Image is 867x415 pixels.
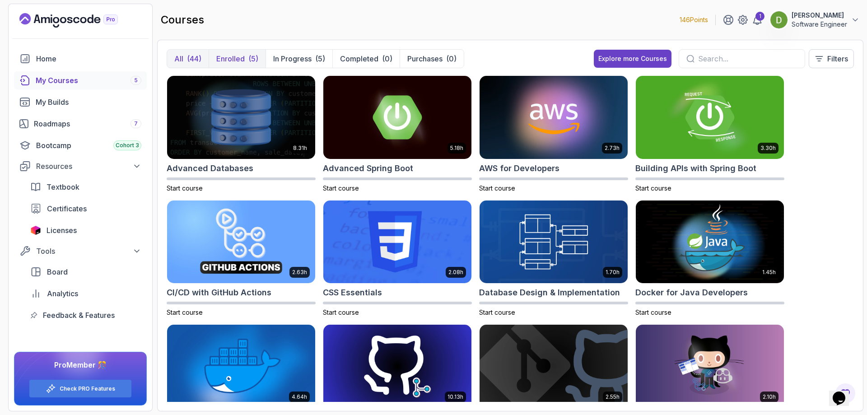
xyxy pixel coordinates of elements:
[755,12,764,21] div: 1
[25,221,147,239] a: licenses
[14,50,147,68] a: home
[479,286,620,299] h2: Database Design & Implementation
[14,158,147,174] button: Resources
[36,75,141,86] div: My Courses
[248,53,258,64] div: (5)
[763,393,776,401] p: 2.10h
[770,11,788,28] img: user profile image
[332,50,400,68] button: Completed(0)
[167,76,315,159] img: Advanced Databases card
[323,286,382,299] h2: CSS Essentials
[161,13,204,27] h2: courses
[167,50,209,68] button: All(44)
[635,308,671,316] span: Start course
[273,53,312,64] p: In Progress
[448,269,463,276] p: 2.08h
[479,184,515,192] span: Start course
[25,200,147,218] a: certificates
[47,288,78,299] span: Analytics
[480,201,628,284] img: Database Design & Implementation card
[29,379,132,398] button: Check PRO Features
[36,140,141,151] div: Bootcamp
[635,184,671,192] span: Start course
[36,53,141,64] div: Home
[323,76,471,159] img: Advanced Spring Boot card
[216,53,245,64] p: Enrolled
[315,53,325,64] div: (5)
[635,286,748,299] h2: Docker for Java Developers
[829,379,858,406] iframe: chat widget
[447,393,463,401] p: 10.13h
[43,310,115,321] span: Feedback & Features
[382,53,392,64] div: (0)
[167,162,253,175] h2: Advanced Databases
[25,263,147,281] a: board
[792,11,847,20] p: [PERSON_NAME]
[752,14,763,25] a: 1
[323,162,413,175] h2: Advanced Spring Boot
[187,53,201,64] div: (44)
[167,201,315,284] img: CI/CD with GitHub Actions card
[266,50,332,68] button: In Progress(5)
[636,201,784,284] img: Docker for Java Developers card
[479,162,559,175] h2: AWS for Developers
[809,49,854,68] button: Filters
[446,53,457,64] div: (0)
[47,203,87,214] span: Certificates
[606,393,620,401] p: 2.55h
[606,269,620,276] p: 1.70h
[480,76,628,159] img: AWS for Developers card
[323,201,471,284] img: CSS Essentials card
[635,162,756,175] h2: Building APIs with Spring Boot
[605,145,620,152] p: 2.73h
[14,71,147,89] a: courses
[792,20,847,29] p: Software Engineer
[167,286,271,299] h2: CI/CD with GitHub Actions
[134,120,138,127] span: 7
[680,15,708,24] p: 146 Points
[60,385,115,392] a: Check PRO Features
[293,145,307,152] p: 8.31h
[323,184,359,192] span: Start course
[400,50,464,68] button: Purchases(0)
[167,325,315,408] img: Docker For Professionals card
[598,54,667,63] div: Explore more Courses
[698,53,797,64] input: Search...
[770,11,860,29] button: user profile image[PERSON_NAME]Software Engineer
[827,53,848,64] p: Filters
[30,226,41,235] img: jetbrains icon
[36,97,141,107] div: My Builds
[292,393,307,401] p: 4.64h
[14,93,147,111] a: builds
[14,243,147,259] button: Tools
[479,308,515,316] span: Start course
[25,284,147,303] a: analytics
[36,161,141,172] div: Resources
[762,269,776,276] p: 1.45h
[323,325,471,408] img: Git for Professionals card
[209,50,266,68] button: Enrolled(5)
[134,77,138,84] span: 5
[480,325,628,408] img: Git & GitHub Fundamentals card
[25,306,147,324] a: feedback
[116,142,139,149] span: Cohort 3
[594,50,671,68] button: Explore more Courses
[323,308,359,316] span: Start course
[47,266,68,277] span: Board
[47,182,79,192] span: Textbook
[174,53,183,64] p: All
[450,145,463,152] p: 5.18h
[47,225,77,236] span: Licenses
[25,178,147,196] a: textbook
[407,53,443,64] p: Purchases
[19,13,139,28] a: Landing page
[636,76,784,159] img: Building APIs with Spring Boot card
[636,325,784,408] img: GitHub Toolkit card
[14,136,147,154] a: bootcamp
[292,269,307,276] p: 2.63h
[34,118,141,129] div: Roadmaps
[36,246,141,256] div: Tools
[760,145,776,152] p: 3.30h
[167,184,203,192] span: Start course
